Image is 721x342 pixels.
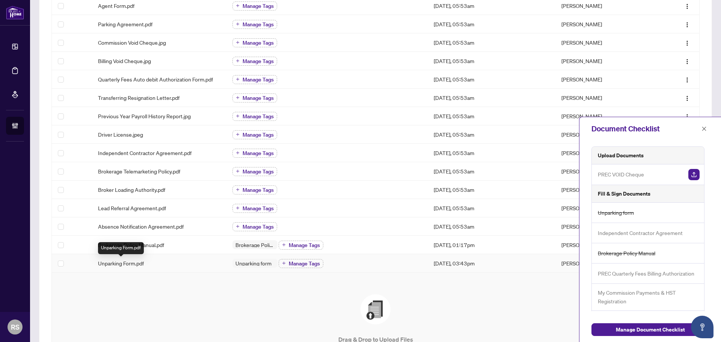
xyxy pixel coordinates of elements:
[555,33,656,52] td: [PERSON_NAME]
[232,38,277,47] button: Manage Tags
[243,77,274,82] span: Manage Tags
[555,162,656,181] td: [PERSON_NAME]
[289,243,320,248] span: Manage Tags
[555,236,656,254] td: [PERSON_NAME]
[98,204,166,212] span: Lead Referral Agreement.pdf
[681,110,693,122] button: Logo
[684,3,690,9] img: Logo
[684,59,690,65] img: Logo
[598,208,634,217] span: Unparking form
[428,217,555,236] td: [DATE], 05:53am
[555,15,656,33] td: [PERSON_NAME]
[98,38,166,47] span: Commission Void Cheque.jpg
[232,167,277,176] button: Manage Tags
[598,249,655,258] span: Brokerage Policy Manual
[98,259,144,267] span: Unparking Form.pdf
[428,254,555,273] td: [DATE], 03:43pm
[232,149,277,158] button: Manage Tags
[681,18,693,30] button: Logo
[555,144,656,162] td: [PERSON_NAME]
[428,181,555,199] td: [DATE], 05:53am
[360,294,391,324] img: File Upload
[684,114,690,120] img: Logo
[232,185,277,194] button: Manage Tags
[691,316,713,338] button: Open asap
[555,181,656,199] td: [PERSON_NAME]
[428,52,555,70] td: [DATE], 05:53am
[98,2,134,10] span: Agent Form.pdf
[555,254,656,273] td: [PERSON_NAME]
[243,187,274,193] span: Manage Tags
[98,75,213,83] span: Quarterly Fees Auto debit Authorization Form.pdf
[232,130,277,139] button: Manage Tags
[681,92,693,104] button: Logo
[555,70,656,89] td: [PERSON_NAME]
[236,206,240,210] span: plus
[555,107,656,125] td: [PERSON_NAME]
[688,169,700,180] img: Upload Document
[591,123,699,134] div: Document Checklist
[98,242,144,254] div: Unparking Form.pdf
[598,269,694,278] span: PREC Quarterly Fees Billing Authorization
[243,151,274,156] span: Manage Tags
[282,261,286,265] span: plus
[598,190,650,198] h5: Fill & Sign Documents
[598,170,644,179] span: PREC VOID Cheque
[232,57,277,66] button: Manage Tags
[243,114,274,119] span: Manage Tags
[243,22,274,27] span: Manage Tags
[98,130,143,139] span: Driver License.jpeg
[232,93,277,102] button: Manage Tags
[98,112,191,120] span: Previous Year Payroll History Report.jpg
[428,236,555,254] td: [DATE], 01:17pm
[6,6,24,20] img: logo
[243,95,274,101] span: Manage Tags
[243,224,274,229] span: Manage Tags
[428,33,555,52] td: [DATE], 05:53am
[98,57,151,65] span: Billing Void Cheque.jpg
[236,41,240,44] span: plus
[236,188,240,191] span: plus
[232,261,275,266] span: Unparking form
[232,222,277,231] button: Manage Tags
[98,241,164,249] span: Brokerage Policy Manual.pdf
[598,229,683,237] span: Independent Contractor Agreement
[289,261,320,266] span: Manage Tags
[616,324,685,336] span: Manage Document Checklist
[236,114,240,118] span: plus
[681,55,693,67] button: Logo
[243,206,274,211] span: Manage Tags
[236,151,240,155] span: plus
[232,20,277,29] button: Manage Tags
[555,52,656,70] td: [PERSON_NAME]
[232,112,277,121] button: Manage Tags
[428,125,555,144] td: [DATE], 05:53am
[428,144,555,162] td: [DATE], 05:53am
[681,73,693,85] button: Logo
[555,199,656,217] td: [PERSON_NAME]
[684,22,690,28] img: Logo
[428,89,555,107] td: [DATE], 05:53am
[98,222,184,231] span: Absence Notification Agreement.pdf
[591,323,709,336] button: Manage Document Checklist
[701,126,707,131] span: close
[232,204,277,213] button: Manage Tags
[232,75,277,84] button: Manage Tags
[279,259,323,268] button: Manage Tags
[555,125,656,144] td: [PERSON_NAME]
[236,224,240,228] span: plus
[428,162,555,181] td: [DATE], 05:53am
[232,242,278,247] span: Brokerage Policy Manual
[428,107,555,125] td: [DATE], 05:53am
[232,2,277,11] button: Manage Tags
[282,243,286,247] span: plus
[98,185,165,194] span: Broker Loading Authority.pdf
[684,40,690,46] img: Logo
[236,4,240,8] span: plus
[428,199,555,217] td: [DATE], 05:53am
[243,59,274,64] span: Manage Tags
[243,132,274,137] span: Manage Tags
[681,36,693,48] button: Logo
[236,169,240,173] span: plus
[279,241,323,250] button: Manage Tags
